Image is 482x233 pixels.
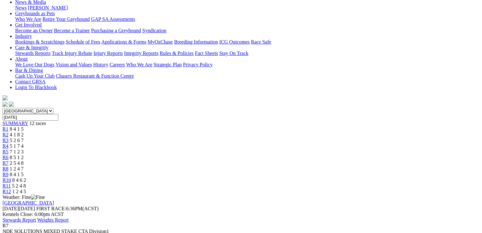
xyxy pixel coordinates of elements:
[219,51,248,56] a: Stay On Track
[91,16,135,22] a: GAP SA Assessments
[15,28,53,33] a: Become an Owner
[56,73,134,79] a: Chasers Restaurant & Function Centre
[36,206,99,211] span: 6:36PM(ACST)
[10,160,24,166] span: 2 5 4 8
[15,28,475,33] div: Get Involved
[3,126,9,132] a: R1
[148,39,173,45] a: MyOzChase
[3,132,9,137] a: R2
[219,39,250,45] a: ICG Outcomes
[36,206,66,211] span: FIRST RACE:
[3,121,28,126] a: SUMMARY
[154,62,182,67] a: Strategic Plan
[15,5,26,10] a: News
[10,166,24,171] span: 1 2 4 7
[10,143,24,149] span: 5 1 7 4
[9,102,14,107] img: twitter.svg
[3,194,45,200] span: Weather: Fine
[3,114,58,121] input: Select date
[3,160,9,166] a: R7
[3,166,9,171] a: R8
[10,155,24,160] span: 8 5 1 2
[10,138,24,143] span: 5 2 6 7
[3,200,54,206] a: [GEOGRAPHIC_DATA]
[15,62,54,67] a: We Love Our Dogs
[91,28,141,33] a: Purchasing a Greyhound
[15,16,41,22] a: Who We Are
[43,16,90,22] a: Retire Your Greyhound
[3,177,11,183] a: R10
[3,102,8,107] img: facebook.svg
[93,51,123,56] a: Injury Reports
[28,5,68,10] a: [PERSON_NAME]
[3,155,9,160] a: R6
[3,212,475,217] div: Kennels Close: 6:00pm ACST
[195,51,218,56] a: Fact Sheets
[54,28,90,33] a: Become a Trainer
[3,149,9,154] a: R5
[12,177,26,183] span: 8 4 6 2
[66,39,100,45] a: Schedule of Fees
[101,39,146,45] a: Applications & Forms
[31,194,45,200] img: Fine
[3,217,36,223] a: Stewards Report
[15,51,475,56] div: Care & Integrity
[126,62,152,67] a: Who We Are
[160,51,194,56] a: Rules & Policies
[56,62,92,67] a: Vision and Values
[15,11,55,16] a: Greyhounds as Pets
[183,62,213,67] a: Privacy Policy
[3,223,9,228] span: R7
[251,39,271,45] a: Race Safe
[3,138,9,143] a: R3
[15,62,475,68] div: About
[174,39,218,45] a: Breeding Information
[15,73,475,79] div: Bar & Dining
[15,22,42,27] a: Get Involved
[37,217,69,223] a: Weights Report
[12,183,26,188] span: 5 2 4 8
[3,206,19,211] span: [DATE]
[29,121,46,126] span: 12 races
[15,33,32,39] a: Industry
[15,56,28,62] a: About
[3,206,35,211] span: [DATE]
[15,39,475,45] div: Industry
[93,62,108,67] a: History
[12,189,26,194] span: 1 2 4 5
[124,51,158,56] a: Integrity Reports
[10,172,24,177] span: 8 4 1 5
[10,149,24,154] span: 7 1 2 3
[15,39,64,45] a: Bookings & Scratchings
[15,51,50,56] a: Stewards Reports
[10,132,24,137] span: 4 1 8 2
[15,45,49,50] a: Care & Integrity
[3,172,9,177] a: R9
[10,126,24,132] span: 8 4 1 5
[52,51,92,56] a: Track Injury Rebate
[109,62,125,67] a: Careers
[15,79,45,84] a: Contact GRSA
[142,28,166,33] a: Syndication
[15,16,475,22] div: Greyhounds as Pets
[3,183,11,188] a: R11
[15,73,55,79] a: Cash Up Your Club
[15,68,43,73] a: Bar & Dining
[3,95,8,100] img: logo-grsa-white.png
[3,189,11,194] a: R12
[15,5,475,11] div: News & Media
[3,143,9,149] a: R4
